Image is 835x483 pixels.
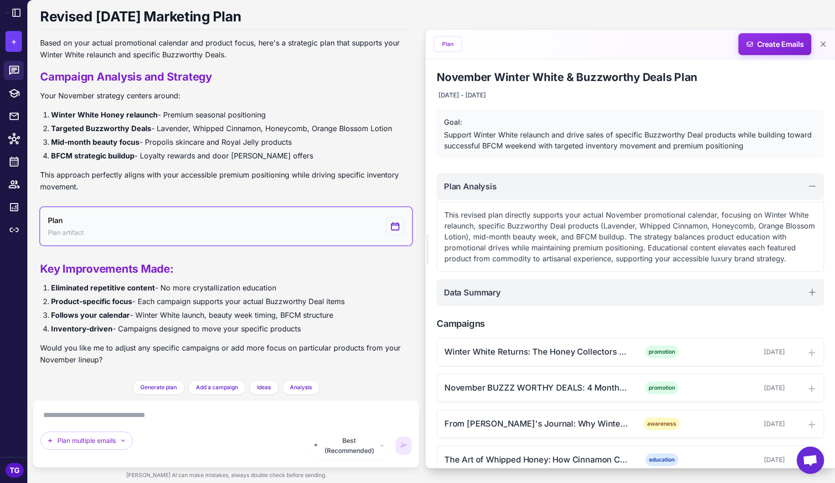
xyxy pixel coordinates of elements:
strong: Targeted Buzzworthy Deals [51,124,151,133]
img: Raleon Logo [5,12,9,13]
li: - Premium seasonal positioning [51,109,412,121]
span: Generate plan [140,383,177,391]
li: - No more crystallization education [51,282,412,294]
strong: Eliminated repetitive content [51,283,155,292]
button: Create Emails [738,33,811,55]
li: - Each campaign supports your actual Buzzworthy Deal items [51,295,412,307]
p: Based on your actual promotional calendar and product focus, here's a strategic plan that support... [40,37,412,61]
div: Support Winter White relaunch and drive sales of specific Buzzworthy Deal products while building... [444,129,817,151]
h2: Key Improvements Made: [40,262,412,276]
div: Winter White Returns: The Honey Collectors Have Been Waiting For [444,346,629,358]
button: + [5,31,22,52]
div: [DATE] [695,455,785,465]
h1: Revised [DATE] Marketing Plan [40,7,412,30]
div: From [PERSON_NAME]'s Journal: Why Winter White Only Happens Once a Year [444,417,629,430]
li: - Winter White launch, beauty week timing, BFCM structure [51,309,412,321]
strong: Inventory-driven [51,324,113,333]
button: View generated Plan [40,207,412,245]
p: Your November strategy centers around: [40,90,412,102]
div: [DATE] [695,347,785,357]
span: Plan [48,215,62,226]
span: promotion [645,381,679,394]
h2: Data Summary [444,286,501,299]
span: Ideas [257,383,271,391]
li: - Loyalty rewards and door [PERSON_NAME] offers [51,150,412,162]
li: - Propolis skincare and Royal Jelly products [51,136,412,148]
div: November BUZZZ WORTHY DEALS: 4 Monthly Favorites [444,381,629,394]
strong: Product-specific focus [51,297,132,306]
span: Analysis [290,383,312,391]
button: Generate plan [133,380,185,395]
li: - Lavender, Whipped Cinnamon, Honeycomb, Orange Blossom Lotion [51,122,412,134]
div: [DATE] [695,383,785,393]
strong: Follows your calendar [51,310,130,320]
p: This revised plan directly supports your actual November promotional calendar, focusing on Winter... [444,209,816,264]
strong: BFCM strategic buildup [51,151,134,160]
h2: Plan Analysis [444,180,497,193]
button: Plan [435,37,461,51]
span: Plan artifact [48,228,84,238]
div: TG [5,463,24,478]
span: Best (Recommended) [322,436,376,456]
strong: Mid-month beauty focus [51,137,139,147]
button: Plan multiple emails [41,432,133,450]
strong: Winter White Honey relaunch [51,110,158,119]
div: [PERSON_NAME] AI can make mistakes, always double check before sending. [33,468,419,483]
button: Add a campaign [188,380,246,395]
span: awareness [644,417,680,430]
span: education [645,453,678,466]
span: Create Emails [735,33,815,55]
h2: Campaigns [437,317,824,330]
span: promotion [645,346,679,358]
div: [DATE] - [DATE] [437,88,488,102]
p: Would you like me to adjust any specific campaigns or add more focus on particular products from ... [40,342,412,366]
p: This approach perfectly aligns with your accessible premium positioning while driving specific in... [40,169,412,193]
div: Open chat [797,447,824,474]
div: The Art of Whipped Honey: How Cinnamon Changes Everything [444,453,629,466]
span: Add a campaign [196,383,238,391]
li: - Campaigns designed to move your specific products [51,323,412,335]
button: Analysis [282,380,320,395]
span: + [11,35,17,48]
button: Best (Recommended) [307,432,390,460]
button: Ideas [249,380,278,395]
h1: November Winter White & Buzzworthy Deals Plan [437,70,824,85]
h2: Campaign Analysis and Strategy [40,70,412,84]
div: Goal: [444,117,817,127]
div: [DATE] [695,419,785,429]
